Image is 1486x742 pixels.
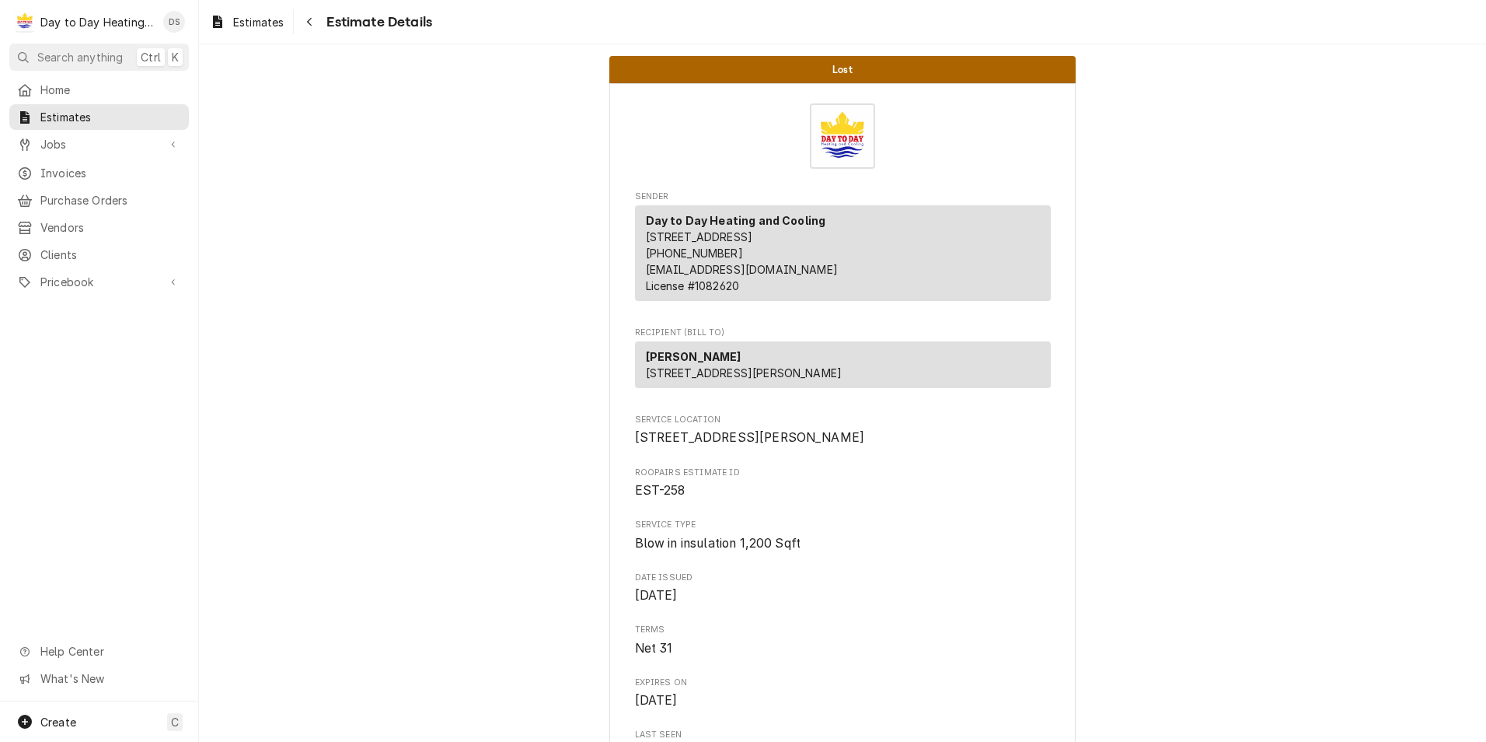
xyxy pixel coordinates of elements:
[646,247,743,260] a: [PHONE_NUMBER]
[9,639,189,664] a: Go to Help Center
[635,534,1051,553] span: Service Type
[9,77,189,103] a: Home
[14,11,36,33] div: D
[635,414,1051,426] span: Service Location
[9,269,189,295] a: Go to Pricebook
[635,430,865,445] span: [STREET_ADDRESS][PERSON_NAME]
[163,11,185,33] div: David Silvestre's Avatar
[646,350,741,363] strong: [PERSON_NAME]
[646,263,838,276] a: [EMAIL_ADDRESS][DOMAIN_NAME]
[9,104,189,130] a: Estimates
[163,11,185,33] div: DS
[635,341,1051,394] div: Recipient (Bill To)
[322,12,432,33] span: Estimate Details
[40,14,155,30] div: Day to Day Heating and Cooling
[635,467,1051,479] span: Roopairs Estimate ID
[635,483,685,498] span: EST-258
[635,205,1051,307] div: Sender
[635,191,1051,203] span: Sender
[635,519,1051,552] div: Service Type
[40,643,180,660] span: Help Center
[40,192,181,208] span: Purchase Orders
[635,624,1051,636] span: Terms
[635,429,1051,447] span: Service Location
[9,160,189,186] a: Invoices
[810,103,875,169] img: Logo
[9,242,189,268] a: Clients
[646,230,753,243] span: [STREET_ADDRESS]
[635,572,1051,584] span: Date Issued
[635,729,1051,741] span: Last Seen
[204,9,290,35] a: Estimates
[9,187,189,213] a: Purchase Orders
[635,677,1051,689] span: Expires On
[40,219,181,236] span: Vendors
[9,666,189,691] a: Go to What's New
[40,670,180,687] span: What's New
[9,131,189,157] a: Go to Jobs
[635,519,1051,531] span: Service Type
[635,677,1051,710] div: Expires On
[40,716,76,729] span: Create
[635,641,673,656] span: Net 31
[635,693,678,708] span: [DATE]
[37,49,123,65] span: Search anything
[635,414,1051,447] div: Service Location
[233,14,284,30] span: Estimates
[635,588,678,603] span: [DATE]
[9,44,189,71] button: Search anythingCtrlK
[172,49,179,65] span: K
[171,714,179,730] span: C
[635,572,1051,605] div: Date Issued
[635,191,1051,308] div: Estimate Sender
[635,481,1051,500] span: Roopairs Estimate ID
[646,279,740,292] span: License # 1082620
[635,327,1051,339] span: Recipient (Bill To)
[40,136,158,152] span: Jobs
[635,691,1051,710] span: Expires On
[40,82,181,98] span: Home
[646,366,842,380] span: [STREET_ADDRESS][PERSON_NAME]
[832,65,853,75] span: Lost
[40,165,181,181] span: Invoices
[646,214,826,227] strong: Day to Day Heating and Cooling
[14,11,36,33] div: Day to Day Heating and Cooling's Avatar
[609,56,1076,83] div: Status
[40,247,181,263] span: Clients
[40,109,181,125] span: Estimates
[635,327,1051,395] div: Estimate Recipient
[635,586,1051,605] span: Date Issued
[141,49,161,65] span: Ctrl
[635,205,1051,301] div: Sender
[40,274,158,290] span: Pricebook
[9,215,189,240] a: Vendors
[635,341,1051,388] div: Recipient (Bill To)
[635,624,1051,657] div: Terms
[297,9,322,34] button: Navigate back
[635,467,1051,500] div: Roopairs Estimate ID
[635,536,801,551] span: Blow in insulation 1,200 Sqft
[635,639,1051,658] span: Terms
